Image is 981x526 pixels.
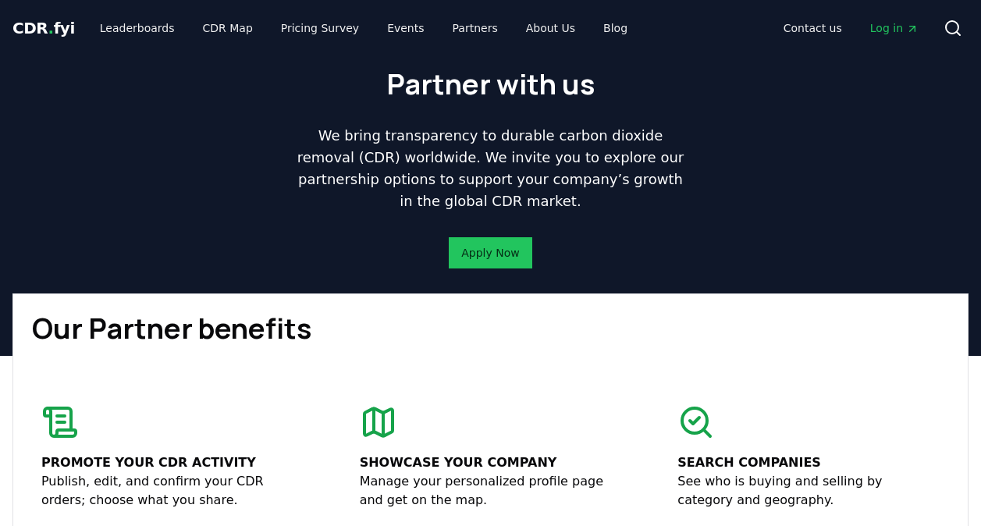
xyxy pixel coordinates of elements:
[12,17,75,39] a: CDR.fyi
[677,453,940,472] p: Search companies
[12,19,75,37] span: CDR fyi
[87,14,187,42] a: Leaderboards
[48,19,54,37] span: .
[677,472,940,510] p: See who is buying and selling by category and geography.
[771,14,931,42] nav: Main
[41,472,304,510] p: Publish, edit, and confirm your CDR orders; choose what you share.
[87,14,640,42] nav: Main
[268,14,371,42] a: Pricing Survey
[514,14,588,42] a: About Us
[41,453,304,472] p: Promote your CDR activity
[375,14,436,42] a: Events
[440,14,510,42] a: Partners
[771,14,855,42] a: Contact us
[190,14,265,42] a: CDR Map
[291,125,691,212] p: We bring transparency to durable carbon dioxide removal (CDR) worldwide. We invite you to explore...
[360,453,622,472] p: Showcase your company
[461,245,519,261] a: Apply Now
[449,237,531,268] button: Apply Now
[591,14,640,42] a: Blog
[360,472,622,510] p: Manage your personalized profile page and get on the map.
[870,20,919,36] span: Log in
[858,14,931,42] a: Log in
[32,313,949,344] h1: Our Partner benefits
[386,69,595,100] h1: Partner with us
